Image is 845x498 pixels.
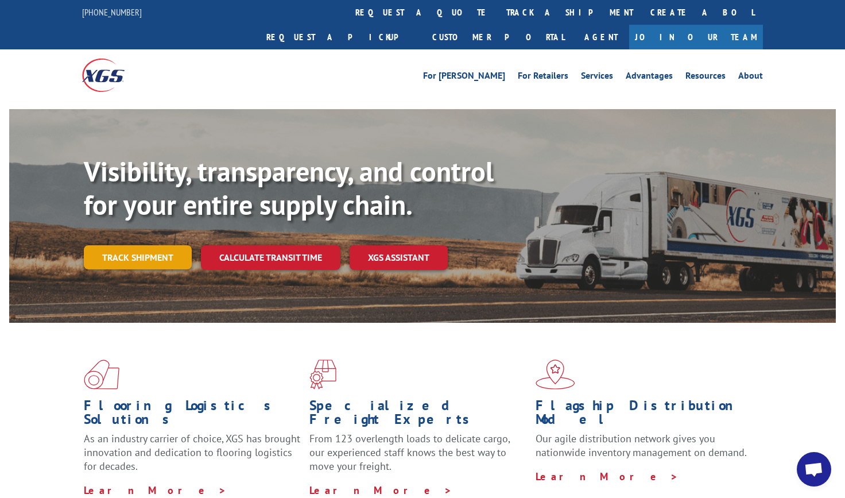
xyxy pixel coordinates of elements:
[685,71,726,84] a: Resources
[350,245,448,270] a: XGS ASSISTANT
[629,25,763,49] a: Join Our Team
[423,71,505,84] a: For [PERSON_NAME]
[797,452,831,487] div: Open chat
[581,71,613,84] a: Services
[626,71,673,84] a: Advantages
[84,432,300,473] span: As an industry carrier of choice, XGS has brought innovation and dedication to flooring logistics...
[84,153,494,222] b: Visibility, transparency, and control for your entire supply chain.
[201,245,340,270] a: Calculate transit time
[536,360,575,389] img: xgs-icon-flagship-distribution-model-red
[573,25,629,49] a: Agent
[84,399,301,432] h1: Flooring Logistics Solutions
[738,71,763,84] a: About
[536,399,753,432] h1: Flagship Distribution Model
[309,484,452,497] a: Learn More >
[518,71,568,84] a: For Retailers
[309,360,336,389] img: xgs-icon-focused-on-flooring-red
[309,432,526,483] p: From 123 overlength loads to delicate cargo, our experienced staff knows the best way to move you...
[309,399,526,432] h1: Specialized Freight Experts
[84,245,192,269] a: Track shipment
[84,360,119,389] img: xgs-icon-total-supply-chain-intelligence-red
[82,6,142,18] a: [PHONE_NUMBER]
[536,470,679,483] a: Learn More >
[258,25,424,49] a: Request a pickup
[536,432,747,459] span: Our agile distribution network gives you nationwide inventory management on demand.
[84,484,227,497] a: Learn More >
[424,25,573,49] a: Customer Portal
